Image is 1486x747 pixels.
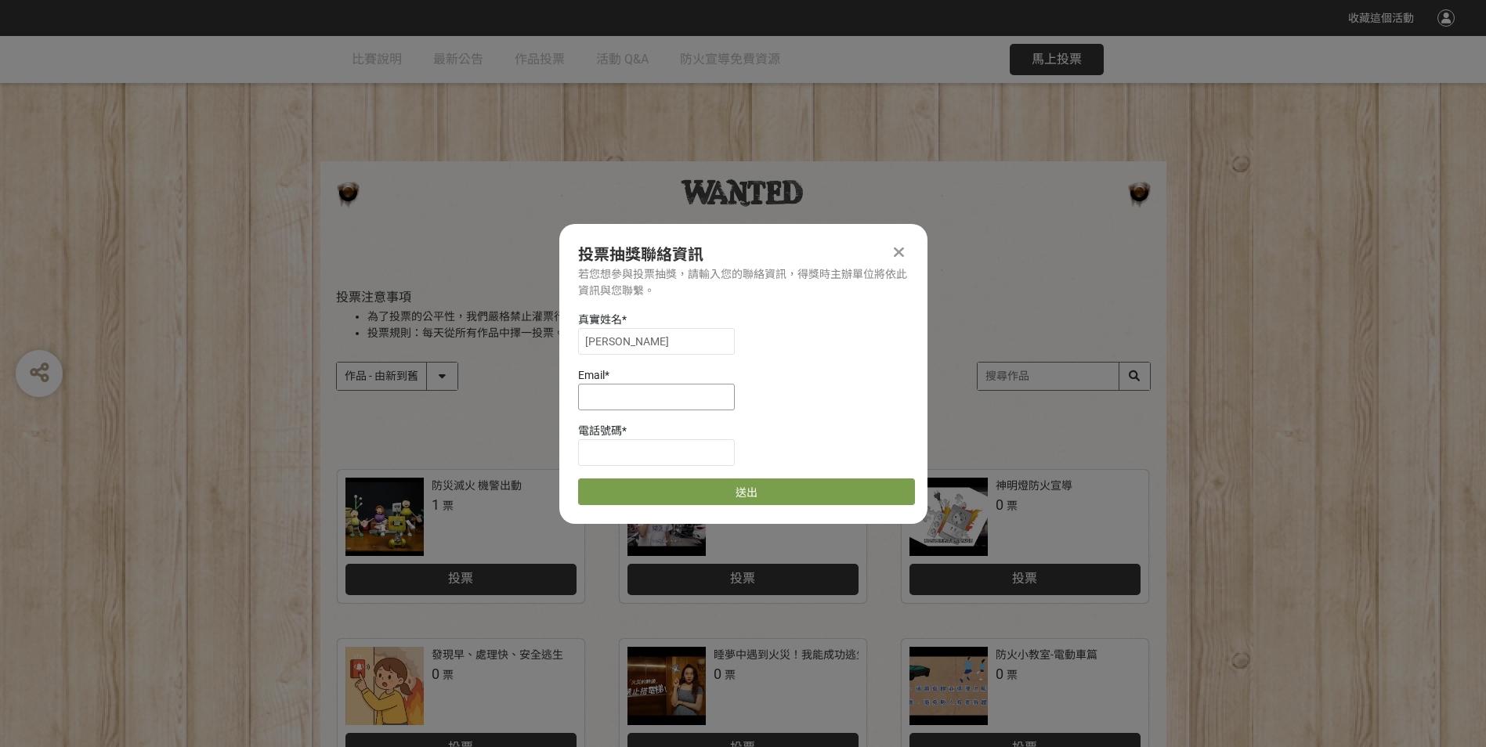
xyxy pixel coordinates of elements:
span: 活動 Q&A [596,52,649,67]
div: 若您想參與投票抽獎，請輸入您的聯絡資訊，得獎時主辦單位將依此資訊與您聯繫。 [578,266,909,299]
span: 0 [714,666,721,682]
a: 防火宣導免費資源 [680,36,780,83]
span: 防火宣導免費資源 [680,52,780,67]
div: 防火小教室-電動車篇 [996,647,1097,663]
span: 馬上投票 [1032,52,1082,67]
a: 作品投票 [515,36,565,83]
span: Email [578,369,605,381]
span: 0 [996,496,1003,513]
span: 投票 [1012,571,1037,586]
span: 票 [725,669,736,681]
input: 搜尋作品 [978,363,1150,390]
span: 1 [432,496,439,513]
span: 比賽說明 [352,52,402,67]
span: 投票 [448,571,473,586]
span: 投票注意事項 [336,290,411,305]
span: 票 [1007,669,1018,681]
div: 發現早、處理快、安全逃生 [432,647,563,663]
div: 神明燈防火宣導 [996,478,1072,494]
span: 投票 [730,571,755,586]
span: 收藏這個活動 [1348,12,1414,24]
span: 0 [996,666,1003,682]
span: 票 [1007,500,1018,512]
a: 活動 Q&A [596,36,649,83]
li: 投票規則：每天從所有作品中擇一投票。 [367,325,1151,341]
a: 神明燈防火宣導0票投票 [902,470,1148,603]
span: 票 [443,669,454,681]
div: 投票抽獎聯絡資訊 [578,243,909,266]
h1: 投票列表 [336,267,1151,286]
button: 馬上投票 [1010,44,1104,75]
a: 防災滅火 機警出動1票投票 [338,470,584,603]
span: 0 [432,666,439,682]
a: 比賽說明 [352,36,402,83]
a: 一些小細節0票投票 [620,470,866,603]
span: 作品投票 [515,52,565,67]
span: 票 [443,500,454,512]
span: 電話號碼 [578,424,622,437]
div: 睡夢中遇到火災！我能成功逃生嗎？ [714,647,889,663]
span: 最新公告 [433,52,483,67]
li: 為了投票的公平性，我們嚴格禁止灌票行為，所有投票者皆需經過 LINE 登入認證。 [367,309,1151,325]
a: 最新公告 [433,36,483,83]
div: 防災滅火 機警出動 [432,478,522,494]
span: 真實姓名 [578,313,622,326]
button: 送出 [578,478,915,505]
